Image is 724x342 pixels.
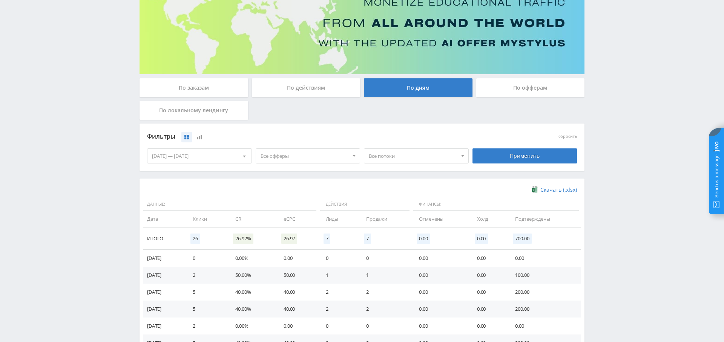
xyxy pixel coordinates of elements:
[276,318,318,334] td: 0.00
[228,267,276,284] td: 50.00%
[411,267,469,284] td: 0.00
[185,301,228,318] td: 5
[469,301,508,318] td: 0.00
[185,284,228,301] td: 5
[417,234,430,244] span: 0.00
[469,211,508,227] td: Холд
[324,234,331,244] span: 7
[228,301,276,318] td: 40.00%
[185,250,228,267] td: 0
[364,234,371,244] span: 7
[143,228,185,250] td: Итого:
[147,149,252,163] div: [DATE] — [DATE]
[558,134,577,139] button: сбросить
[228,250,276,267] td: 0.00%
[318,267,359,284] td: 1
[276,250,318,267] td: 0.00
[411,318,469,334] td: 0.00
[140,101,248,120] div: По локальному лендингу
[411,301,469,318] td: 0.00
[143,250,185,267] td: [DATE]
[228,211,276,227] td: CR
[359,267,411,284] td: 1
[411,211,469,227] td: Отменены
[276,284,318,301] td: 40.00
[318,250,359,267] td: 0
[508,284,581,301] td: 200.00
[508,301,581,318] td: 200.00
[508,250,581,267] td: 0.00
[318,284,359,301] td: 2
[143,211,185,227] td: Дата
[411,250,469,267] td: 0.00
[540,187,577,193] span: Скачать (.xlsx)
[281,234,297,244] span: 26.92
[413,198,579,211] span: Финансы:
[359,301,411,318] td: 2
[508,318,581,334] td: 0.00
[190,234,200,244] span: 26
[359,284,411,301] td: 2
[252,78,360,97] div: По действиям
[318,318,359,334] td: 0
[364,78,472,97] div: По дням
[508,211,581,227] td: Подтверждены
[318,301,359,318] td: 2
[228,318,276,334] td: 0.00%
[469,267,508,284] td: 0.00
[276,211,318,227] td: eCPC
[147,131,469,142] div: Фильтры
[143,284,185,301] td: [DATE]
[143,301,185,318] td: [DATE]
[276,267,318,284] td: 50.00
[185,211,228,227] td: Клики
[143,267,185,284] td: [DATE]
[532,186,577,194] a: Скачать (.xlsx)
[472,148,577,163] div: Применить
[233,234,253,244] span: 26.92%
[276,301,318,318] td: 40.00
[513,234,531,244] span: 700.00
[359,211,411,227] td: Продажи
[475,234,488,244] span: 0.00
[411,284,469,301] td: 0.00
[359,250,411,267] td: 0
[318,211,359,227] td: Лиды
[469,250,508,267] td: 0.00
[185,318,228,334] td: 2
[508,267,581,284] td: 100.00
[261,149,349,163] span: Все офферы
[532,186,538,193] img: xlsx
[143,318,185,334] td: [DATE]
[140,78,248,97] div: По заказам
[369,149,457,163] span: Все потоки
[469,318,508,334] td: 0.00
[469,284,508,301] td: 0.00
[185,267,228,284] td: 2
[359,318,411,334] td: 0
[320,198,410,211] span: Действия:
[476,78,585,97] div: По офферам
[143,198,316,211] span: Данные:
[228,284,276,301] td: 40.00%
